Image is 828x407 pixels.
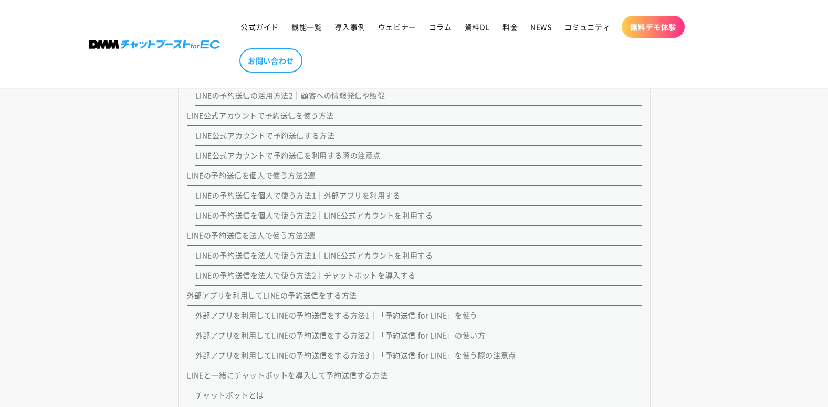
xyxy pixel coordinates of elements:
a: LINE公式アカウントで予約送信する方法 [195,130,335,140]
span: 料金 [502,22,518,32]
span: 資料DL [465,22,490,32]
a: 外部アプリを利用してLINEの予約送信をする方法2｜「予約送信 for LINE」の使い方 [195,330,486,340]
a: チャットボットとは [195,390,264,400]
span: コミュニティ [564,22,611,32]
a: 外部アプリを利用してLINEの予約送信をする方法3｜「予約送信 for LINE」を使う際の注意点 [195,350,516,360]
a: 料金 [496,16,524,38]
span: ウェビナー [378,22,416,32]
span: お問い合わせ [248,56,294,65]
a: LINEの予約送信を法人で使う方法1｜LINE公式アカウントを利用する [195,250,433,260]
span: 導入事例 [334,22,365,32]
a: LINEと一緒にチャットボットを導入して予約送信する方法 [187,370,388,380]
a: LINEの予約送信を法人で使う方法2｜チャットボットを導入する [195,270,416,280]
a: コミュニティ [558,16,617,38]
a: 外部アプリを利用してLINEの予約送信をする方法 [187,290,357,300]
a: お問い合わせ [239,48,302,73]
a: LINEの予約送信を法人で使う方法2選 [187,230,316,240]
span: コラム [429,22,452,32]
span: 機能一覧 [291,22,322,32]
a: 機能一覧 [285,16,328,38]
a: NEWS [524,16,558,38]
a: 無料デモ体験 [622,16,685,38]
a: LINEの予約送信の活用方法2｜顧客への情報発信や販促 [195,90,385,100]
a: 公式ガイド [234,16,285,38]
span: 無料デモ体験 [630,22,676,32]
img: 株式会社DMM Boost [89,40,220,49]
a: コラム [423,16,458,38]
a: LINE公式アカウントで予約送信を利用する際の注意点 [195,150,381,160]
a: LINEの予約送信を個人で使う方法2｜LINE公式アカウントを利用する [195,210,433,220]
a: 資料DL [458,16,496,38]
a: ウェビナー [372,16,423,38]
span: 公式ガイド [240,22,279,32]
a: LINEの予約送信を個人で使う方法1｜外部アプリを利用する [195,190,401,200]
a: 外部アプリを利用してLINEの予約送信をする方法1｜「予約送信 for LINE」を使う [195,310,478,320]
a: 導入事例 [328,16,371,38]
a: LINE公式アカウントで予約送信を使う方法 [187,110,334,120]
a: LINEの予約送信を個人で使う方法2選 [187,170,316,180]
span: NEWS [530,22,551,32]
